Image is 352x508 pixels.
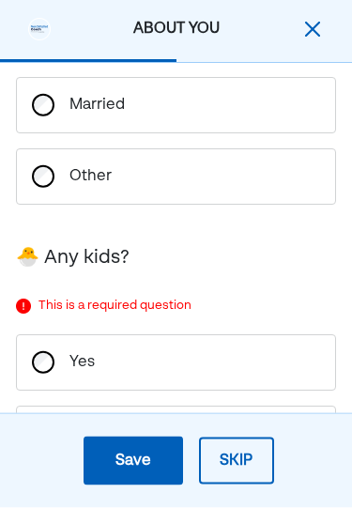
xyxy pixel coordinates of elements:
[69,95,257,117] div: Married
[69,352,257,375] div: Yes
[69,166,257,189] div: Other
[120,18,231,40] div: ABOUT YOU
[115,450,151,472] div: Save
[84,437,183,485] button: Save
[199,438,274,485] button: Skip
[38,298,191,316] div: This is a required question
[16,245,130,273] div: 🐣 Any kids?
